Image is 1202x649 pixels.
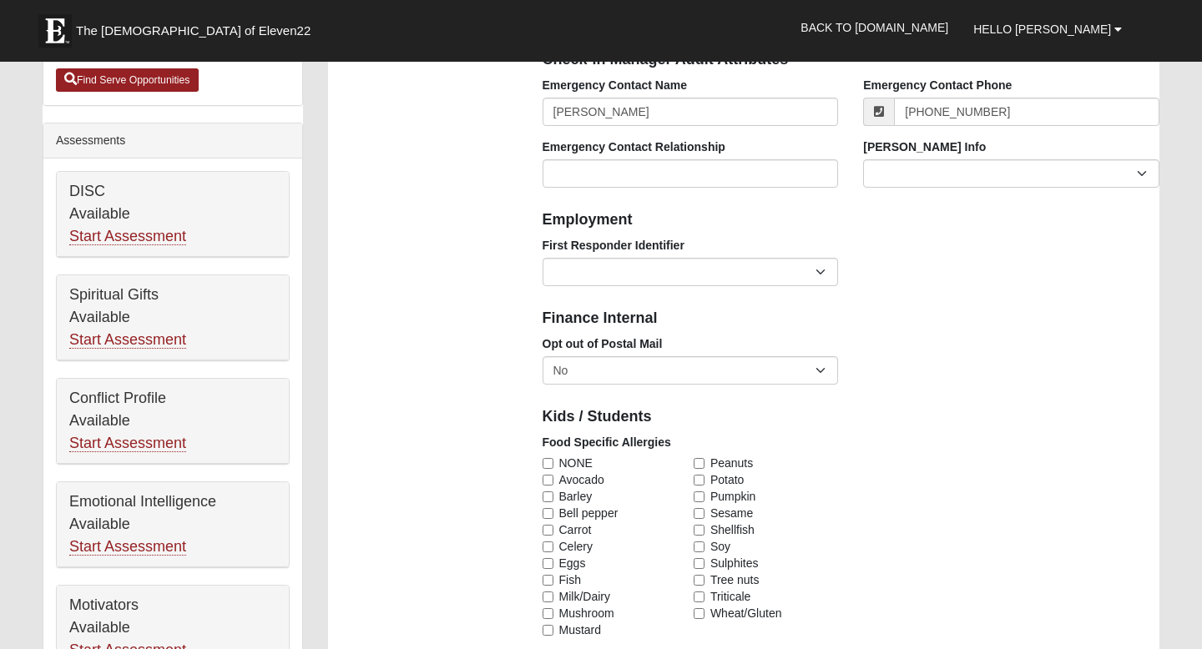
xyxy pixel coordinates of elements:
[863,138,986,155] label: [PERSON_NAME] Info
[543,408,1160,426] h4: Kids / Students
[559,488,593,505] span: Barley
[710,488,755,505] span: Pumpkin
[559,538,593,555] span: Celery
[543,77,688,93] label: Emergency Contact Name
[543,508,553,519] input: Bell pepper
[543,558,553,569] input: Eggs
[710,571,760,588] span: Tree nuts
[57,275,289,360] div: Spiritual Gifts Available
[543,525,553,536] input: Carrot
[543,237,684,254] label: First Responder Identifier
[543,309,1160,328] h4: Finance Internal
[57,172,289,257] div: DISC Available
[69,435,186,452] a: Start Assessment
[559,605,614,621] span: Mushroom
[694,575,705,586] input: Tree nuts
[710,471,744,488] span: Potato
[710,538,730,555] span: Soy
[710,505,753,521] span: Sesame
[543,575,553,586] input: Fish
[863,77,1012,93] label: Emergency Contact Phone
[559,621,602,638] span: Mustard
[694,591,705,602] input: Triticale
[57,379,289,464] div: Conflict Profile Available
[710,605,782,621] span: Wheat/Gluten
[559,521,592,538] span: Carrot
[694,541,705,552] input: Soy
[543,458,553,469] input: NONE
[57,482,289,567] div: Emotional Intelligence Available
[559,455,593,471] span: NONE
[710,588,751,605] span: Triticale
[694,458,705,469] input: Peanuts
[694,475,705,485] input: Potato
[38,14,72,48] img: Eleven22 logo
[543,475,553,485] input: Avocado
[559,555,586,571] span: Eggs
[694,558,705,569] input: Sulphites
[30,6,364,48] a: The [DEMOGRAPHIC_DATA] of Eleven22
[559,505,619,521] span: Bell pepper
[69,538,186,556] a: Start Assessment
[559,471,604,488] span: Avocado
[694,525,705,536] input: Shellfish
[559,571,581,588] span: Fish
[694,491,705,502] input: Pumpkin
[543,625,553,636] input: Mustard
[543,591,553,602] input: Milk/Dairy
[710,455,753,471] span: Peanuts
[973,23,1111,36] span: Hello [PERSON_NAME]
[559,588,610,605] span: Milk/Dairy
[543,138,725,155] label: Emergency Contact Relationship
[543,491,553,502] input: Barley
[543,335,663,352] label: Opt out of Postal Mail
[710,521,755,538] span: Shellfish
[543,434,671,450] label: Food Specific Allergies
[543,541,553,552] input: Celery
[543,211,1160,229] h4: Employment
[961,8,1134,50] a: Hello [PERSON_NAME]
[76,23,311,39] span: The [DEMOGRAPHIC_DATA] of Eleven22
[56,68,199,92] a: Find Serve Opportunities
[694,608,705,619] input: Wheat/Gluten
[69,331,186,349] a: Start Assessment
[69,228,186,245] a: Start Assessment
[788,7,961,48] a: Back to [DOMAIN_NAME]
[710,555,759,571] span: Sulphites
[43,123,302,158] div: Assessments
[543,608,553,619] input: Mushroom
[694,508,705,519] input: Sesame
